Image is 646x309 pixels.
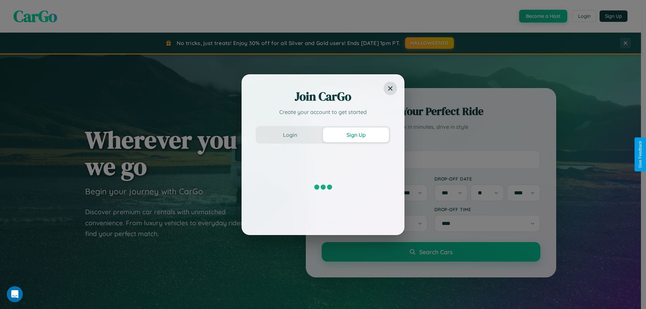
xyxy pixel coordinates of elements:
button: Login [257,127,323,142]
button: Sign Up [323,127,389,142]
div: Give Feedback [638,141,643,168]
iframe: Intercom live chat [7,286,23,302]
h2: Join CarGo [256,88,390,105]
p: Create your account to get started [256,108,390,116]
